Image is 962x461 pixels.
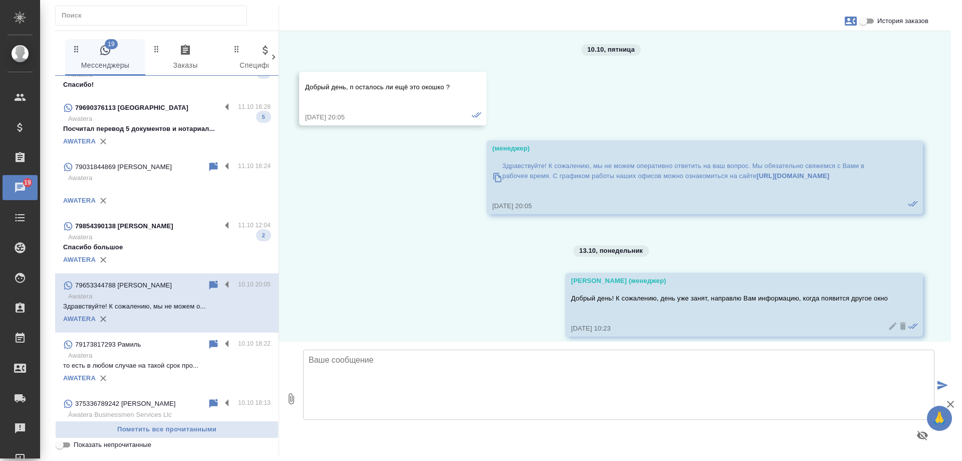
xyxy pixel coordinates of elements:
[238,339,271,349] p: 10.10 18:22
[151,44,219,72] span: Заказы
[74,440,151,450] span: Показать непрочитанные
[75,340,141,350] p: 79173817293 Рамиль
[75,399,175,409] p: 375336789242 [PERSON_NAME]
[62,9,247,23] input: Поиск
[75,280,172,290] p: 79653344788 [PERSON_NAME]
[55,214,279,273] div: 79854390138 [PERSON_NAME]11.10 12:04AwateraСпасибо большое2AWATERA
[68,114,271,124] p: Awatera
[238,279,271,289] p: 10.10 20:05
[493,143,888,153] div: (менеджер)
[877,16,928,26] span: История заказов
[305,82,451,92] p: Добрый день, п осталось ли ещё это окошко ?
[207,161,219,173] div: Пометить непрочитанным
[96,252,111,267] button: Удалить привязку
[493,159,888,196] a: Здравствуйте! К сожалению, мы не можем оперативно ответить на ваш вопрос. Мы обязательно свяжемся...
[587,45,635,55] p: 10.10, пятница
[231,44,300,72] span: Спецификации
[68,351,271,361] p: Awatera
[207,279,219,291] div: Пометить непрочитанным
[55,421,279,438] button: Пометить все прочитанными
[63,361,271,371] p: то есть в любом случае на такой срок про...
[63,256,96,263] a: AWATERA
[96,193,111,208] button: Удалить привязку
[927,406,952,431] button: 🙏
[207,398,219,410] div: Пометить непрочитанным
[68,291,271,301] p: Awatera
[55,273,279,333] div: 79653344788 [PERSON_NAME]10.10 20:05AwateraЗдравствуйте! К сожалению, мы не можем о...AWATERA
[63,124,271,134] p: Посчитал перевод 5 документов и нотариал...
[305,112,451,122] div: [DATE] 20:05
[207,339,219,351] div: Пометить непрочитанным
[503,161,888,181] p: Здравствуйте! К сожалению, мы не можем оперативно ответить на ваш вопрос. Мы обязательно свяжемся...
[571,293,888,303] p: Добрый день! К сожалению, день уже занят, направлю Вам информацию, когда появится другое окно
[3,175,38,200] a: 19
[55,155,279,214] div: 79031844869 [PERSON_NAME]11.10 16:24AwateraAWATERA
[63,137,96,145] a: AWATERA
[68,173,271,183] p: Awatera
[61,424,273,435] span: Пометить все прочитанными
[96,312,111,327] button: Удалить привязку
[75,103,188,113] p: 79690376113 [GEOGRAPHIC_DATA]
[571,276,888,286] div: [PERSON_NAME] (менеджер)
[68,232,271,242] p: Awatera
[63,315,96,323] a: AWATERA
[579,246,643,256] p: 13.10, понедельник
[63,420,271,430] p: можно сделать через [GEOGRAPHIC_DATA], можно чере...
[238,102,271,112] p: 11.10 16:28
[238,220,271,230] p: 11.10 12:04
[63,374,96,382] a: AWATERA
[256,230,271,240] span: 2
[63,197,96,204] a: AWATERA
[96,371,111,386] button: Удалить привязку
[493,201,888,211] div: [DATE] 20:05
[63,242,271,252] p: Спасибо большое
[931,408,948,429] span: 🙏
[757,172,829,180] a: [URL][DOMAIN_NAME]
[68,410,271,420] p: Àwatera Businessmen Services Llc
[571,324,888,334] div: [DATE] 10:23
[839,9,863,33] button: Заявки
[75,221,173,231] p: 79854390138 [PERSON_NAME]
[238,161,271,171] p: 11.10 16:24
[63,301,271,312] p: Здравствуйте! К сожалению, мы не можем о...
[18,178,37,188] span: 19
[256,112,271,122] span: 5
[55,333,279,392] div: 79173817293 Рамиль10.10 18:22Awateraто есть в любом случае на такой срок про...AWATERA
[105,39,118,49] span: 19
[910,423,934,447] button: Предпросмотр
[55,392,279,436] div: 375336789242 [PERSON_NAME]10.10 18:13Àwatera Businessmen Services Llcможно сделать через [GEOGRAP...
[75,162,172,172] p: 79031844869 [PERSON_NAME]
[96,134,111,149] button: Удалить привязку
[55,96,279,155] div: 79690376113 [GEOGRAPHIC_DATA]11.10 16:28AwateraПосчитал перевод 5 документов и нотариал...5AWATERA
[63,80,271,90] p: Спасибо!
[238,398,271,408] p: 10.10 18:13
[71,44,139,72] span: Мессенджеры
